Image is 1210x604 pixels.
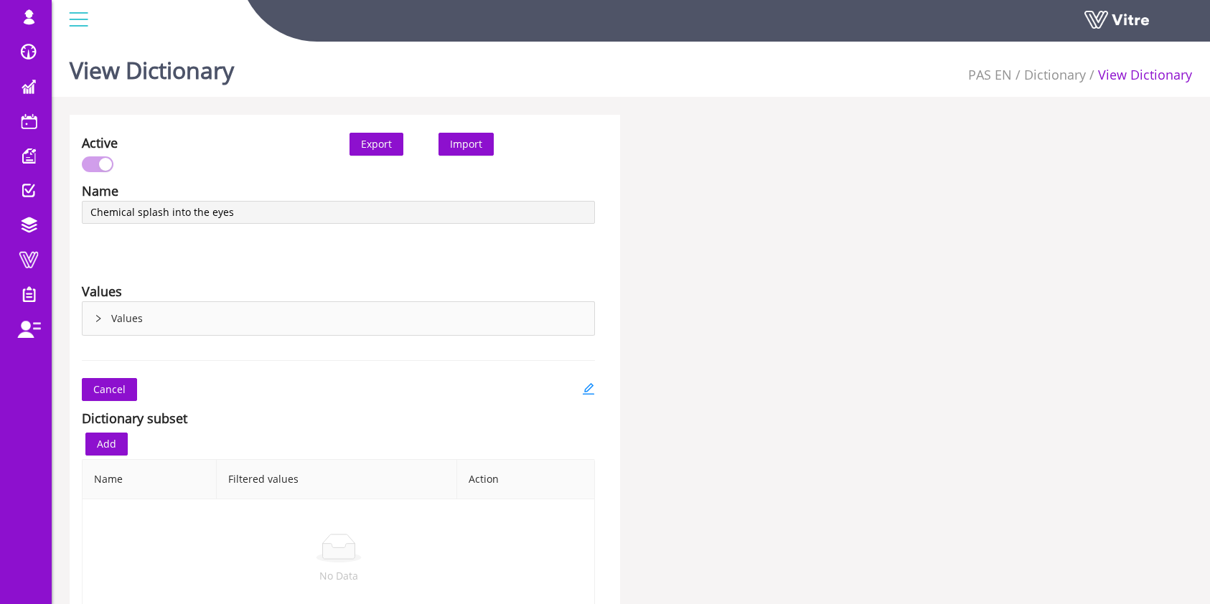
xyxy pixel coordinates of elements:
[82,133,118,153] div: Active
[82,181,118,201] div: Name
[83,460,217,499] th: Name
[968,66,1012,83] a: PAS EN
[70,36,234,97] h1: View Dictionary
[582,382,595,395] span: edit
[457,460,595,499] th: Action
[361,136,392,152] span: Export
[94,314,103,323] span: right
[1086,65,1192,85] li: View Dictionary
[450,137,482,151] span: Import
[82,408,187,428] div: Dictionary subset
[82,378,137,401] button: Cancel
[82,201,595,224] input: Name
[582,378,595,401] a: edit
[93,382,126,397] span: Cancel
[97,436,116,452] span: Add
[82,281,122,301] div: Values
[94,568,583,584] p: No Data
[83,302,594,335] div: rightValues
[217,460,457,499] th: Filtered values
[1024,66,1086,83] a: Dictionary
[85,433,128,456] button: Add
[350,133,403,156] button: Export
